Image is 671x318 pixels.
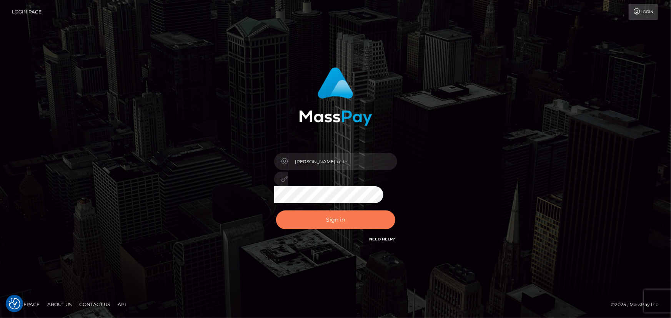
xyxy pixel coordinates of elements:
div: © 2025 , MassPay Inc. [611,300,665,309]
img: Revisit consent button [9,298,20,310]
a: Login Page [12,4,42,20]
input: Username... [288,153,397,170]
a: Contact Us [76,298,113,310]
a: Login [629,4,658,20]
a: About Us [44,298,75,310]
a: API [115,298,129,310]
a: Need Help? [370,237,395,242]
img: MassPay Login [299,67,372,126]
button: Sign in [276,210,395,229]
button: Consent Preferences [9,298,20,310]
a: Homepage [8,298,43,310]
